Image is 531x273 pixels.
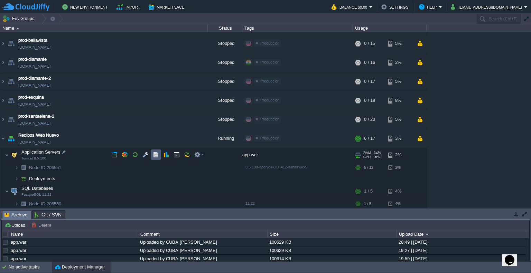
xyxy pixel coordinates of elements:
a: prod-diamante-2 [18,75,51,82]
div: Stopped [208,53,242,72]
img: AMDAwAAAACH5BAEAAAAALAAAAAABAAEAAAICRAEAOw== [19,163,28,173]
a: [DOMAIN_NAME] [18,120,50,127]
button: Delete [31,222,53,228]
img: AMDAwAAAACH5BAEAAAAALAAAAAABAAEAAAICRAEAOw== [15,163,19,173]
div: 19:27 | [DATE] [397,246,525,254]
span: 6% [373,155,380,159]
div: 3% [388,129,411,148]
span: PostgreSQL 11.22 [21,193,52,197]
span: 206551 [28,165,62,171]
button: Env Groups [2,14,37,23]
img: AMDAwAAAACH5BAEAAAAALAAAAAABAAEAAAICRAEAOw== [6,72,16,91]
div: Name [9,230,138,238]
button: [EMAIL_ADDRESS][DOMAIN_NAME] [451,3,524,11]
div: Uploaded by CUBA [PERSON_NAME] [138,246,267,254]
img: AMDAwAAAACH5BAEAAAAALAAAAAABAAEAAAICRAEAOw== [6,91,16,110]
div: 2% [388,148,411,162]
div: Tags [243,24,353,32]
span: prod-esquina [18,94,44,101]
a: Application ServersTomcat 8.5.100 [21,150,62,155]
img: AMDAwAAAACH5BAEAAAAALAAAAAABAAEAAAICRAEAOw== [15,174,19,184]
div: 2% [388,53,411,72]
a: Node ID:206551 [28,165,62,171]
span: Produccion [260,79,279,84]
div: 0 / 18 [364,91,375,110]
div: 4% [388,185,411,198]
span: SQL Databases [21,186,54,192]
div: 0 / 16 [364,53,375,72]
a: prod-bellavista [18,37,47,44]
span: 206550 [28,201,62,207]
span: Deployments [28,176,56,182]
div: 5% [388,35,411,53]
a: app.war [11,256,26,261]
div: Size [268,230,397,238]
div: 5 / 12 [364,163,373,173]
span: CPU [363,155,371,159]
img: AMDAwAAAACH5BAEAAAAALAAAAAABAAEAAAICRAEAOw== [19,199,28,209]
span: Node ID: [29,202,47,207]
span: Node ID: [29,165,47,170]
a: Recibos Web Nuevo [18,132,59,139]
div: 0 / 17 [364,72,375,91]
button: Settings [381,3,410,11]
a: SQL DatabasesPostgreSQL 11.22 [21,186,54,191]
span: Produccion [260,41,279,46]
div: 1 / 5 [364,199,371,209]
img: AMDAwAAAACH5BAEAAAAALAAAAAABAAEAAAICRAEAOw== [6,129,16,148]
div: 100629 KB [268,238,396,246]
div: 20:49 | [DATE] [397,238,525,246]
div: Uploaded by CUBA [PERSON_NAME] [138,255,267,263]
a: prod-diamante [18,56,47,63]
span: 34% [374,151,381,155]
a: [DOMAIN_NAME] [18,63,50,70]
img: AMDAwAAAACH5BAEAAAAALAAAAAABAAEAAAICRAEAOw== [0,110,6,129]
div: 100614 KB [268,255,396,263]
iframe: chat widget [502,245,524,266]
a: app.war [11,240,26,245]
div: Status [208,24,242,32]
img: AMDAwAAAACH5BAEAAAAALAAAAAABAAEAAAICRAEAOw== [0,91,6,110]
span: 11.22 [245,202,255,206]
span: Produccion [260,136,279,140]
div: Stopped [208,35,242,53]
img: AMDAwAAAACH5BAEAAAAALAAAAAABAAEAAAICRAEAOw== [6,35,16,53]
span: 8.5.100-openjdk-8.0_412-almalinux-9 [245,165,307,169]
img: AMDAwAAAACH5BAEAAAAALAAAAAABAAEAAAICRAEAOw== [9,185,19,198]
button: Upload [4,222,27,228]
span: Archive [4,211,28,219]
img: AMDAwAAAACH5BAEAAAAALAAAAAABAAEAAAICRAEAOw== [0,35,6,53]
button: Balance $0.00 [332,3,369,11]
div: 5% [388,110,411,129]
span: prod-santaelena-2 [18,113,54,120]
img: AMDAwAAAACH5BAEAAAAALAAAAAABAAEAAAICRAEAOw== [5,185,9,198]
div: Upload Date [397,230,526,238]
img: AMDAwAAAACH5BAEAAAAALAAAAAABAAEAAAICRAEAOw== [5,148,9,162]
a: app.war [11,248,26,253]
a: [DOMAIN_NAME] [18,139,50,146]
img: AMDAwAAAACH5BAEAAAAALAAAAAABAAEAAAICRAEAOw== [6,53,16,72]
div: 19:59 | [DATE] [397,255,525,263]
div: 4% [388,199,411,209]
img: AMDAwAAAACH5BAEAAAAALAAAAAABAAEAAAICRAEAOw== [0,129,6,148]
div: 2% [388,163,411,173]
div: Stopped [208,72,242,91]
div: No active tasks [9,262,52,273]
div: Stopped [208,110,242,129]
button: Help [419,3,439,11]
span: Produccion [260,117,279,121]
div: Usage [353,24,426,32]
img: AMDAwAAAACH5BAEAAAAALAAAAAABAAEAAAICRAEAOw== [19,174,28,184]
span: RAM [363,151,371,155]
div: 6 / 17 [364,129,375,148]
div: 0 / 15 [364,35,375,53]
div: 5% [388,72,411,91]
div: Name [1,24,207,32]
span: Produccion [260,60,279,65]
img: AMDAwAAAACH5BAEAAAAALAAAAAABAAEAAAICRAEAOw== [6,110,16,129]
img: AMDAwAAAACH5BAEAAAAALAAAAAABAAEAAAICRAEAOw== [16,28,19,29]
div: 8% [388,91,411,110]
img: AMDAwAAAACH5BAEAAAAALAAAAAABAAEAAAICRAEAOw== [0,72,6,91]
div: 100629 KB [268,246,396,254]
